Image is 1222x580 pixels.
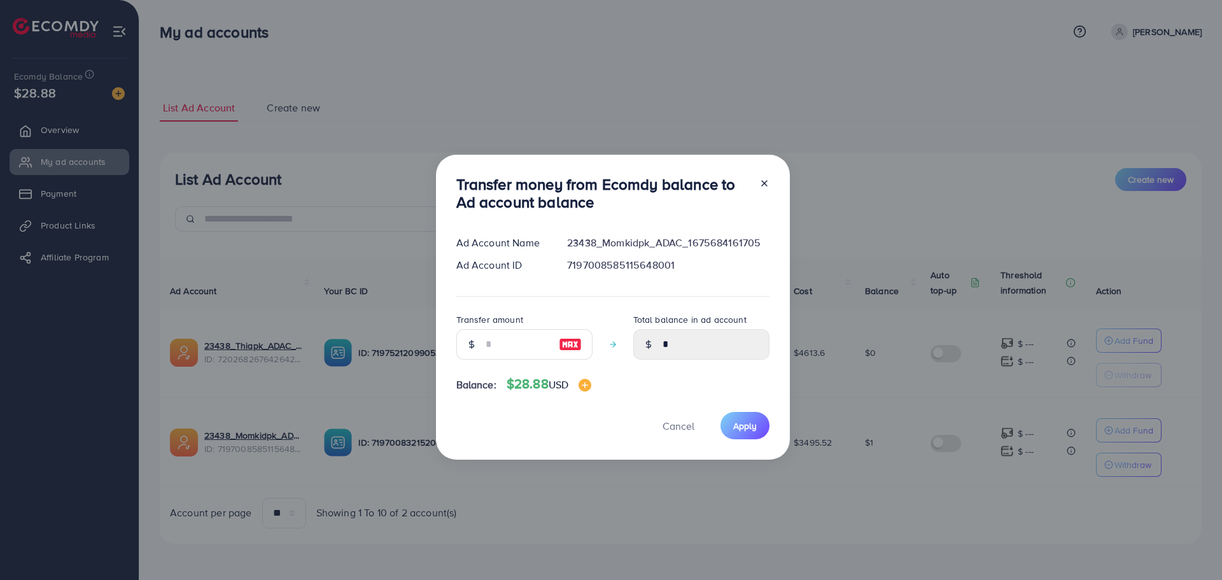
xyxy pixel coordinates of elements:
[559,337,582,352] img: image
[507,376,591,392] h4: $28.88
[446,236,558,250] div: Ad Account Name
[557,236,779,250] div: 23438_Momkidpk_ADAC_1675684161705
[733,420,757,432] span: Apply
[720,412,769,439] button: Apply
[1168,523,1212,570] iframe: Chat
[456,313,523,326] label: Transfer amount
[633,313,747,326] label: Total balance in ad account
[579,379,591,392] img: image
[549,378,568,392] span: USD
[663,419,694,433] span: Cancel
[456,378,496,392] span: Balance:
[446,258,558,272] div: Ad Account ID
[557,258,779,272] div: 7197008585115648001
[456,175,749,212] h3: Transfer money from Ecomdy balance to Ad account balance
[647,412,710,439] button: Cancel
